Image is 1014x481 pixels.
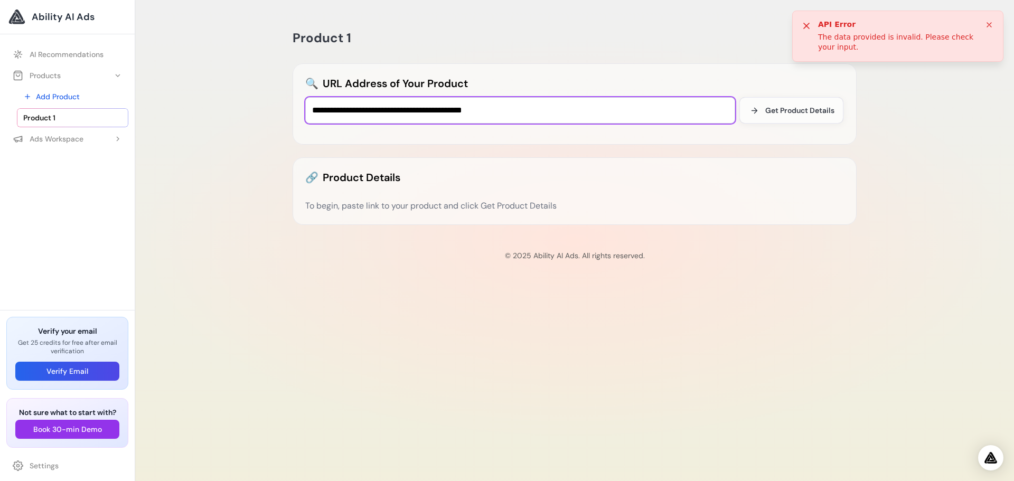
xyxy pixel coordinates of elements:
h3: Not sure what to start with? [15,407,119,418]
button: Verify Email [15,362,119,381]
span: Ability AI Ads [32,10,95,24]
span: Product 1 [293,30,351,46]
a: Ability AI Ads [8,8,126,25]
a: Product 1 [17,108,128,127]
button: Book 30-min Demo [15,420,119,439]
button: Get Product Details [739,97,843,124]
div: To begin, paste link to your product and click Get Product Details [305,200,844,212]
div: Ads Workspace [13,134,83,144]
div: Products [13,70,61,81]
p: © 2025 Ability AI Ads. All rights reserved. [144,250,1006,261]
span: 🔗 [305,170,318,185]
button: Ads Workspace [6,129,128,148]
h2: URL Address of Your Product [305,76,844,91]
a: Settings [6,456,128,475]
div: Open Intercom Messenger [978,445,1003,470]
button: Products [6,66,128,85]
p: Get 25 credits for free after email verification [15,338,119,355]
span: Get Product Details [765,105,834,116]
span: Product 1 [23,112,55,123]
a: Add Product [17,87,128,106]
span: 🔍 [305,76,318,91]
h3: Verify your email [15,326,119,336]
h2: Product Details [305,170,844,185]
strong: API Error [818,20,978,30]
div: The data provided is invalid. Please check your input. [818,20,978,53]
a: AI Recommendations [6,45,128,64]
